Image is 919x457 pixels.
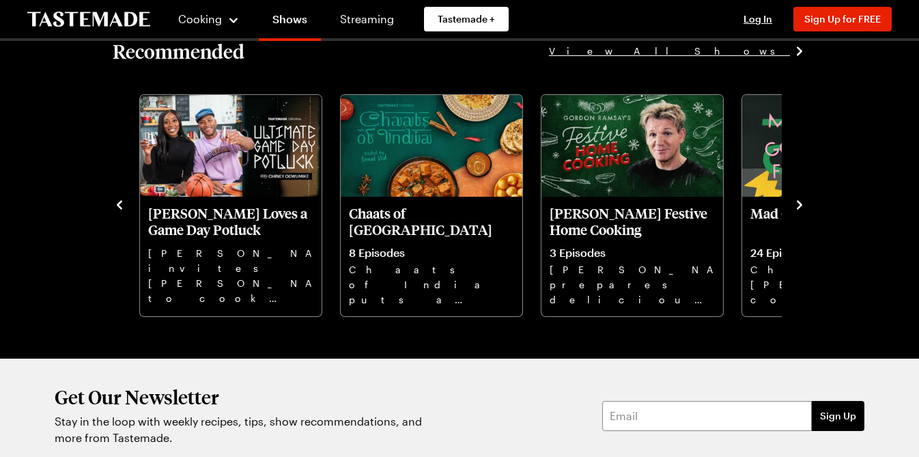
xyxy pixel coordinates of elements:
[549,44,806,59] a: View All Shows
[349,246,514,260] p: 8 Episodes
[793,7,892,31] button: Sign Up for FREE
[550,262,715,306] p: [PERSON_NAME] prepares delicious seasonal favourites.
[349,262,514,306] p: Chaats of India puts a spotlight on traditional Indian chaats with unique recipes from across the...
[259,3,321,41] a: Shows
[820,409,856,423] span: Sign Up
[55,413,430,446] p: Stay in the loop with weekly recipes, tips, show recommendations, and more from Tastemade.
[602,401,812,431] input: Email
[113,196,126,212] button: navigate to previous item
[540,95,722,316] a: Gordon Ramsay's Festive Home Cooking[PERSON_NAME] Festive Home Cooking3 Episodes[PERSON_NAME] pre...
[140,95,322,197] img: Chiney Ogwumike Loves a Game Day Potluck
[55,386,430,408] h2: Get Our Newsletter
[424,7,509,31] a: Tastemade +
[137,91,338,318] div: 3 / 10
[804,13,881,25] span: Sign Up for FREE
[438,12,495,26] span: Tastemade +
[178,12,222,25] span: Cooking
[550,205,715,238] p: [PERSON_NAME] Festive Home Cooking
[113,39,244,64] h2: Recommended
[27,12,150,27] a: To Tastemade Home Page
[812,401,864,431] button: Sign Up
[793,196,806,212] button: navigate to next item
[139,95,320,316] a: Chiney Ogwumike Loves a Game Day Potluck[PERSON_NAME] Loves a Game Day Potluck[PERSON_NAME] invit...
[338,91,539,318] div: 4 / 10
[744,13,772,25] span: Log In
[341,95,522,197] img: Chaats of India
[178,3,240,36] button: Cooking
[339,95,521,316] a: Chaats of IndiaChaats of [GEOGRAPHIC_DATA]8 EpisodesChaats of India puts a spotlight on tradition...
[148,205,313,238] p: [PERSON_NAME] Loves a Game Day Potluck
[549,44,790,59] span: View All Shows
[541,95,723,197] img: Gordon Ramsay's Festive Home Cooking
[750,262,916,306] p: Chef [PERSON_NAME] cooks one of his signature family meals and then turns it into two unique meal...
[750,205,916,238] p: Mad Good Food
[550,246,715,260] p: 3 Episodes
[148,246,313,306] p: [PERSON_NAME] invites [PERSON_NAME] to cook winning recipes for a slam dunk Game Day party!
[731,12,785,26] button: Log In
[750,246,916,260] p: 24 Episodes
[349,205,514,238] p: Chaats of [GEOGRAPHIC_DATA]
[539,91,739,318] div: 5 / 10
